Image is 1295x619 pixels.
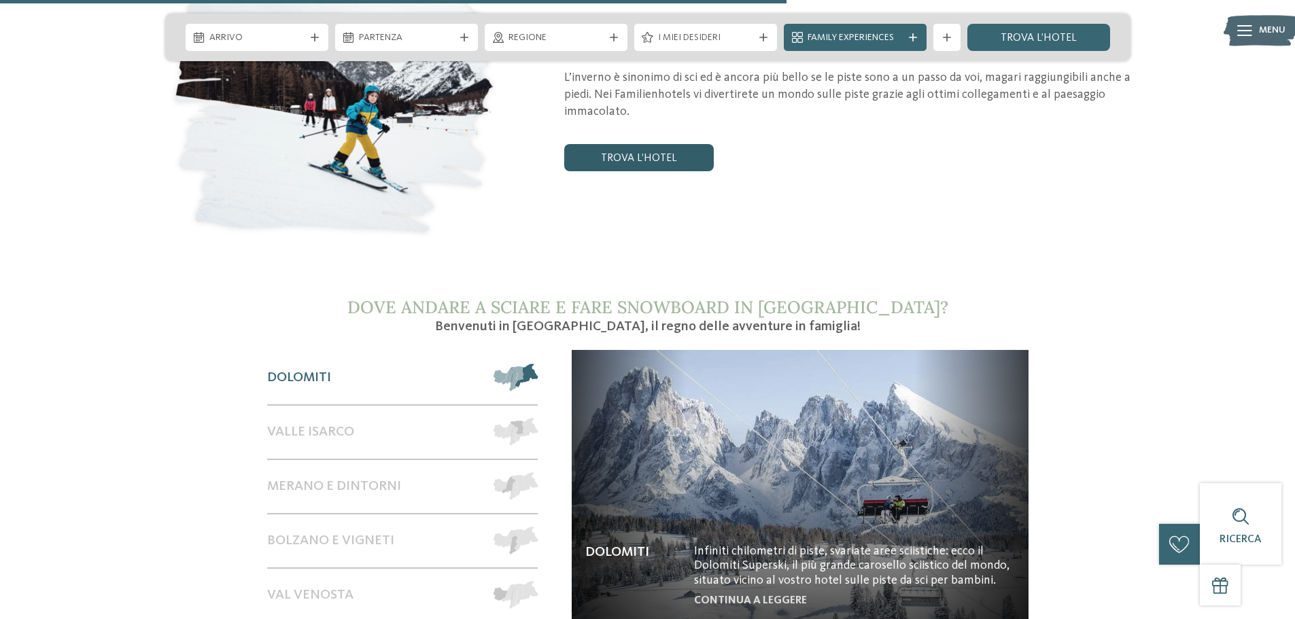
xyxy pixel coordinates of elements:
a: trova l’hotel [564,144,714,171]
a: continua a leggere [694,595,807,606]
span: Ricerca [1220,534,1262,545]
span: Bolzano e vigneti [267,533,394,549]
span: Merano e dintorni [267,478,401,495]
span: Benvenuti in [GEOGRAPHIC_DATA], il regno delle avventure in famiglia! [435,320,861,334]
span: Partenza [359,31,454,45]
span: Dolomiti [267,370,331,386]
span: Family Experiences [808,31,903,45]
span: I miei desideri [658,31,753,45]
span: Arrivo [209,31,305,45]
span: Val Venosta [267,587,353,603]
a: trova l’hotel [967,24,1110,51]
span: Regione [508,31,604,45]
span: Dove andare a sciare e fare snowboard in [GEOGRAPHIC_DATA]? [347,296,948,318]
span: Valle Isarco [267,424,354,440]
p: L’inverno è sinonimo di sci ed è ancora più bello se le piste sono a un passo da voi, magari ragg... [564,69,1130,121]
